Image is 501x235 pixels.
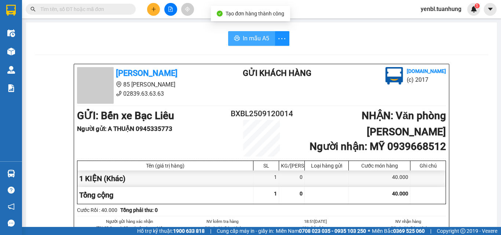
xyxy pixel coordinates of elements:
span: 1 [274,191,277,197]
span: 40.000 [392,191,408,197]
span: phone [116,91,122,96]
button: file-add [164,3,177,16]
img: warehouse-icon [7,29,15,37]
span: Hỗ trợ kỹ thuật: [137,227,205,235]
span: Tổng cộng [79,191,113,199]
span: printer [234,35,240,42]
span: Miền Bắc [372,227,425,235]
b: Người nhận : MỸ 0939668512 [310,140,446,153]
img: warehouse-icon [7,170,15,177]
li: 85 [PERSON_NAME] [3,16,140,25]
span: file-add [168,7,173,12]
b: GỬI : Bến xe Bạc Liêu [77,110,174,122]
span: phone [42,27,48,33]
span: | [430,227,431,235]
span: check-circle [217,11,223,16]
strong: 0708 023 035 - 0935 103 250 [299,228,366,234]
i: (Kí và ghi rõ họ tên) [390,225,427,231]
span: environment [42,18,48,23]
span: caret-down [487,6,494,12]
span: environment [116,81,122,87]
img: logo-vxr [6,5,16,16]
img: warehouse-icon [7,48,15,55]
li: 02839.63.63.63 [77,89,213,98]
input: Tìm tên, số ĐT hoặc mã đơn [40,5,127,13]
img: solution-icon [7,84,15,92]
div: Cước Rồi : 40.000 [77,206,117,214]
b: Người gửi : A THUẬN 0945335773 [77,125,172,132]
b: [PERSON_NAME] [116,69,178,78]
span: question-circle [8,187,15,194]
span: search [30,7,36,12]
li: NV nhận hàng [371,218,446,225]
b: NHẬN : Văn phòng [PERSON_NAME] [362,110,446,138]
button: caret-down [484,3,497,16]
span: | [210,227,211,235]
i: (Kí và ghi rõ họ tên) [204,225,241,231]
li: 02839.63.63.63 [3,25,140,34]
span: ⚪️ [368,230,370,232]
span: Miền Nam [276,227,366,235]
span: Cung cấp máy in - giấy in: [217,227,274,235]
span: more [275,34,289,43]
span: notification [8,203,15,210]
b: [PERSON_NAME] [42,5,104,14]
div: Cước món hàng [351,163,408,169]
b: Gửi khách hàng [243,69,311,78]
li: NV kiểm tra hàng [185,218,260,225]
span: plus [151,7,156,12]
button: plus [147,3,160,16]
span: 0 [300,191,303,197]
img: icon-new-feature [471,6,477,12]
div: 1 [253,170,279,187]
div: 40.000 [349,170,410,187]
img: logo.jpg [385,67,403,85]
h2: BXBL2509120014 [231,108,292,120]
li: (c) 2017 [407,75,446,84]
span: aim [185,7,190,12]
strong: 1900 633 818 [173,228,205,234]
button: more [275,31,289,46]
b: GỬI : Bến xe Bạc Liêu [3,46,100,58]
b: Tổng phải thu: 0 [120,207,158,213]
span: Tạo đơn hàng thành công [226,11,284,16]
b: [DOMAIN_NAME] [407,68,446,74]
span: 1 [476,3,478,8]
div: Ghi chú [412,163,444,169]
span: In mẫu A5 [243,34,269,43]
span: message [8,220,15,227]
button: aim [181,3,194,16]
li: 85 [PERSON_NAME] [77,80,213,89]
div: Tên (giá trị hàng) [79,163,251,169]
sup: 1 [475,3,480,8]
div: 1 KIỆN (Khác) [77,170,253,187]
button: printerIn mẫu A5 [228,31,275,46]
li: Người gửi hàng xác nhận [92,218,167,225]
img: warehouse-icon [7,66,15,74]
div: SL [255,163,277,169]
span: yenbl.tuanhung [415,4,467,14]
span: copyright [460,228,465,234]
li: NV nhận hàng [278,225,353,231]
div: 0 [279,170,305,187]
li: 18:51[DATE] [278,218,353,225]
strong: 0369 525 060 [393,228,425,234]
div: Loại hàng gửi [307,163,347,169]
div: KG/[PERSON_NAME] [281,163,303,169]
